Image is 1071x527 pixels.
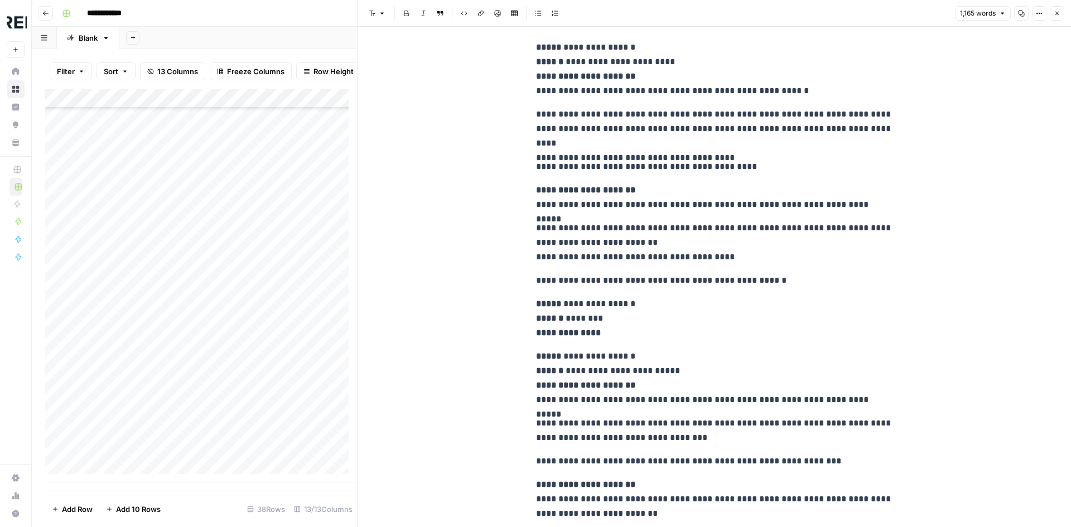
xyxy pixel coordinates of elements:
span: 13 Columns [157,66,198,77]
span: Add 10 Rows [116,504,161,515]
a: Browse [7,80,25,98]
button: Workspace: Threepipe Reply [7,9,25,37]
a: Home [7,62,25,80]
a: Opportunities [7,116,25,134]
button: Row Height [296,62,361,80]
a: Settings [7,469,25,487]
button: Help + Support [7,505,25,523]
a: Your Data [7,134,25,152]
span: Filter [57,66,75,77]
span: Row Height [313,66,354,77]
div: Blank [79,32,98,43]
span: Freeze Columns [227,66,284,77]
span: Sort [104,66,118,77]
button: Add Row [45,500,99,518]
span: Add Row [62,504,93,515]
button: Add 10 Rows [99,500,167,518]
a: Blank [57,27,119,49]
div: 38 Rows [243,500,290,518]
button: Filter [50,62,92,80]
div: 13/13 Columns [290,500,357,518]
button: Freeze Columns [210,62,292,80]
button: Sort [97,62,136,80]
span: 1,165 words [960,8,996,18]
a: Insights [7,98,25,116]
img: Threepipe Reply Logo [7,13,27,33]
button: 13 Columns [140,62,205,80]
a: Usage [7,487,25,505]
button: 1,165 words [955,6,1011,21]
